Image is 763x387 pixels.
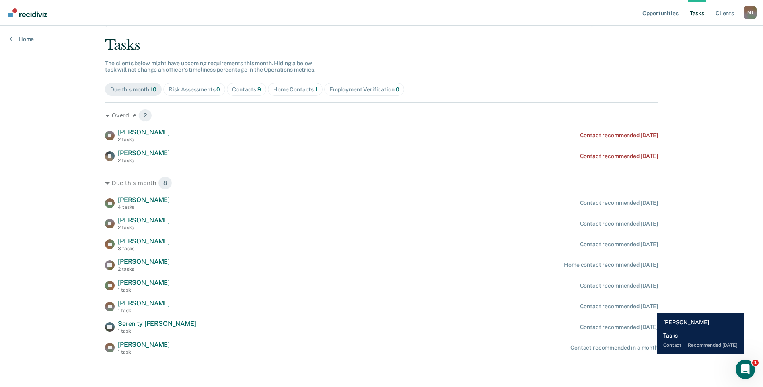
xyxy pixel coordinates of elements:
[329,86,399,93] div: Employment Verification
[8,8,47,17] img: Recidiviz
[118,225,170,231] div: 2 tasks
[105,109,658,122] div: Overdue 2
[118,279,170,286] span: [PERSON_NAME]
[118,320,196,327] span: Serenity [PERSON_NAME]
[736,360,755,379] iframe: Intercom live chat
[118,204,170,210] div: 4 tasks
[257,86,261,93] span: 9
[744,6,757,19] button: Profile dropdown button
[580,153,658,160] div: Contact recommended [DATE]
[10,35,34,43] a: Home
[118,266,170,272] div: 2 tasks
[118,341,170,348] span: [PERSON_NAME]
[273,86,317,93] div: Home Contacts
[118,137,170,142] div: 2 tasks
[118,246,170,251] div: 3 tasks
[105,177,658,189] div: Due this month 8
[580,282,658,289] div: Contact recommended [DATE]
[118,128,170,136] span: [PERSON_NAME]
[118,299,170,307] span: [PERSON_NAME]
[118,287,170,293] div: 1 task
[580,132,658,139] div: Contact recommended [DATE]
[118,258,170,266] span: [PERSON_NAME]
[118,349,170,355] div: 1 task
[169,86,220,93] div: Risk Assessments
[580,241,658,248] div: Contact recommended [DATE]
[396,86,399,93] span: 0
[752,360,759,366] span: 1
[580,220,658,227] div: Contact recommended [DATE]
[118,158,170,163] div: 2 tasks
[118,308,170,313] div: 1 task
[118,216,170,224] span: [PERSON_NAME]
[118,237,170,245] span: [PERSON_NAME]
[744,6,757,19] div: M J
[232,86,261,93] div: Contacts
[564,261,658,268] div: Home contact recommended [DATE]
[118,196,170,204] span: [PERSON_NAME]
[105,37,658,54] div: Tasks
[315,86,317,93] span: 1
[118,328,196,334] div: 1 task
[105,60,315,73] span: The clients below might have upcoming requirements this month. Hiding a below task will not chang...
[158,177,172,189] span: 8
[118,149,170,157] span: [PERSON_NAME]
[580,324,658,331] div: Contact recommended [DATE]
[570,344,658,351] div: Contact recommended in a month
[150,86,156,93] span: 10
[580,200,658,206] div: Contact recommended [DATE]
[110,86,156,93] div: Due this month
[216,86,220,93] span: 0
[138,109,152,122] span: 2
[580,303,658,310] div: Contact recommended [DATE]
